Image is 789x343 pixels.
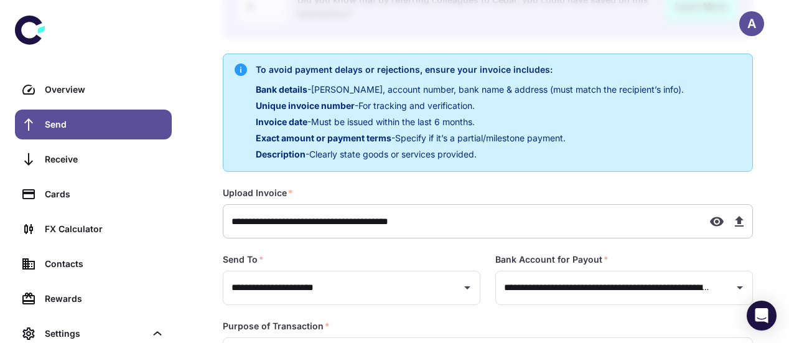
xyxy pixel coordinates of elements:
[256,149,306,159] span: Description
[45,257,164,271] div: Contacts
[256,148,684,161] p: - Clearly state goods or services provided.
[747,301,777,331] div: Open Intercom Messenger
[223,187,293,199] label: Upload Invoice
[15,284,172,314] a: Rewards
[45,83,164,96] div: Overview
[223,320,330,332] label: Purpose of Transaction
[45,153,164,166] div: Receive
[256,100,355,111] span: Unique invoice number
[731,279,749,296] button: Open
[223,253,264,266] label: Send To
[15,144,172,174] a: Receive
[459,279,476,296] button: Open
[256,115,684,129] p: - Must be issued within the last 6 months.
[15,214,172,244] a: FX Calculator
[15,179,172,209] a: Cards
[45,187,164,201] div: Cards
[15,249,172,279] a: Contacts
[45,292,164,306] div: Rewards
[45,327,146,341] div: Settings
[15,110,172,139] a: Send
[495,253,609,266] label: Bank Account for Payout
[256,99,684,113] p: - For tracking and verification.
[256,116,307,127] span: Invoice date
[256,131,684,145] p: - Specify if it’s a partial/milestone payment.
[256,133,391,143] span: Exact amount or payment terms
[256,84,307,95] span: Bank details
[45,222,164,236] div: FX Calculator
[15,75,172,105] a: Overview
[256,63,684,77] h6: To avoid payment delays or rejections, ensure your invoice includes:
[256,83,684,96] p: - [PERSON_NAME], account number, bank name & address (must match the recipient’s info).
[739,11,764,36] button: A
[45,118,164,131] div: Send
